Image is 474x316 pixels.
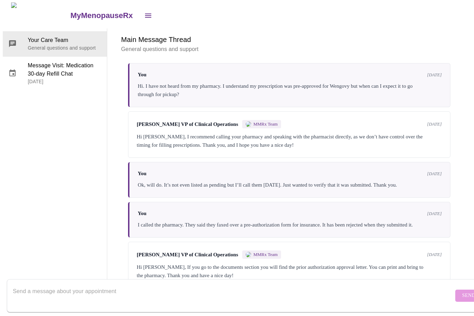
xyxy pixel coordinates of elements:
[69,4,139,28] a: MyMenopauseRx
[137,263,442,280] div: Hi [PERSON_NAME], If you go to the documents section you will find the prior authorization approv...
[3,32,107,57] div: Your Care TeamGeneral questions and support
[246,122,251,127] img: MMRX
[28,45,101,52] p: General questions and support
[121,45,457,54] p: General questions and support
[427,122,442,127] span: [DATE]
[137,252,238,258] span: [PERSON_NAME] VP of Clinical Operations
[28,78,101,85] p: [DATE]
[137,133,442,150] div: Hi [PERSON_NAME], I recommend calling your pharmacy and speaking with the pharmacist directly, as...
[427,211,442,217] span: [DATE]
[11,3,69,29] img: MyMenopauseRx Logo
[246,252,251,258] img: MMRX
[70,11,133,20] h3: MyMenopauseRx
[138,72,146,78] span: You
[427,72,442,78] span: [DATE]
[253,122,278,127] span: MMRx Team
[140,8,156,24] button: open drawer
[13,285,454,307] textarea: Send a message about your appointment
[28,62,101,78] span: Message Visit: Medication 30-day Refill Chat
[121,34,457,45] h6: Main Message Thread
[3,57,107,90] div: Message Visit: Medication 30-day Refill Chat[DATE]
[427,171,442,177] span: [DATE]
[138,82,442,99] div: Hi. I have not heard from my pharmacy. I understand my prescription was pre-approved for Wengovy ...
[28,36,101,45] span: Your Care Team
[253,252,278,258] span: MMRx Team
[427,252,442,258] span: [DATE]
[137,122,238,128] span: [PERSON_NAME] VP of Clinical Operations
[138,221,442,229] div: I called the pharmacy. They said they faxed over a pre-authorization form for insurance. It has b...
[138,171,146,177] span: You
[138,181,442,189] div: Ok, will do. It’s not even listed as pending but I’ll call them [DATE]. Just wanted to verify tha...
[138,211,146,217] span: You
